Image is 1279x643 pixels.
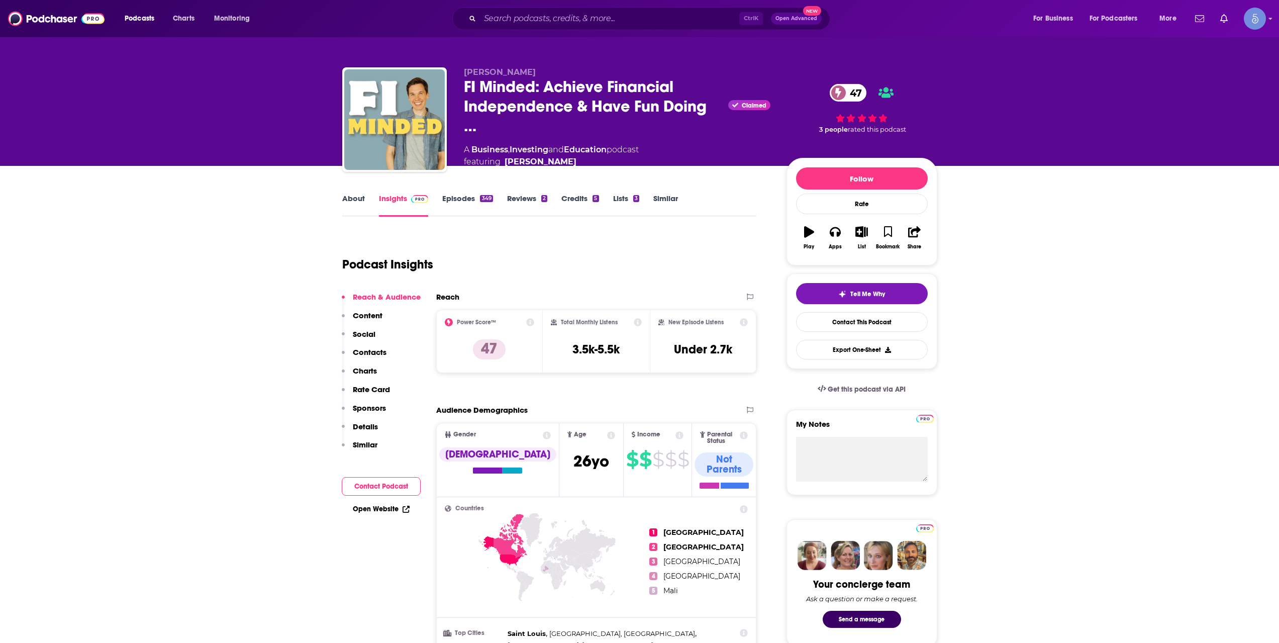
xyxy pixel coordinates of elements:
img: Podchaser - Follow, Share and Rate Podcasts [8,9,105,28]
img: User Profile [1244,8,1266,30]
input: Search podcasts, credits, & more... [480,11,739,27]
button: Apps [822,220,848,256]
span: Tell Me Why [850,290,885,298]
button: Charts [342,366,377,385]
a: 47 [830,84,867,102]
img: Jon Profile [897,541,926,570]
img: FI Minded: Achieve Financial Independence & Have Fun Doing It [344,69,445,170]
img: Podchaser Pro [916,415,934,423]
div: 3 [633,195,639,202]
p: Charts [353,366,377,376]
span: Income [637,431,660,438]
div: 2 [541,195,547,202]
span: $ [665,451,676,468]
span: [GEOGRAPHIC_DATA] [663,557,740,566]
button: Content [342,311,382,329]
span: Claimed [742,103,766,108]
h2: New Episode Listens [668,319,724,326]
a: Investing [510,145,548,154]
h2: Audience Demographics [436,405,528,415]
span: [PERSON_NAME] [464,67,536,77]
img: Jules Profile [864,541,893,570]
p: 47 [473,339,506,359]
p: Contacts [353,347,386,357]
span: [GEOGRAPHIC_DATA], [GEOGRAPHIC_DATA] [549,629,695,637]
span: 3 [649,558,657,566]
span: and [548,145,564,154]
span: 4 [649,572,657,580]
span: 26 yo [573,451,609,471]
div: List [858,244,866,250]
span: For Podcasters [1090,12,1138,26]
p: Similar [353,440,377,449]
a: About [342,194,365,217]
h1: Podcast Insights [342,257,433,272]
a: Open Website [353,505,410,513]
button: open menu [1026,11,1086,27]
img: Barbara Profile [831,541,860,570]
span: , [508,145,510,154]
div: Play [804,244,814,250]
span: $ [652,451,664,468]
span: 3 people [819,126,848,133]
span: More [1159,12,1176,26]
button: Follow [796,167,928,190]
span: 1 [649,528,657,536]
span: , [549,628,697,639]
div: [DEMOGRAPHIC_DATA] [439,447,556,462]
button: List [848,220,874,256]
a: Reviews2 [507,194,547,217]
span: New [803,6,821,16]
h2: Reach [436,292,459,302]
button: Sponsors [342,403,386,422]
a: Business [471,145,508,154]
button: Send a message [823,611,901,628]
span: For Business [1033,12,1073,26]
span: Logged in as Spiral5-G1 [1244,8,1266,30]
button: Open AdvancedNew [771,13,822,25]
h3: Top Cities [445,630,504,636]
button: Reach & Audience [342,292,421,311]
button: Play [796,220,822,256]
a: Pro website [916,523,934,532]
button: tell me why sparkleTell Me Why [796,283,928,304]
span: Saint Louis [508,629,546,637]
div: Your concierge team [813,578,910,591]
h2: Total Monthly Listens [561,319,618,326]
a: Education [564,145,607,154]
a: Contact This Podcast [796,312,928,332]
span: Age [574,431,586,438]
a: Episodes349 [442,194,493,217]
span: featuring [464,156,639,168]
a: Charts [166,11,201,27]
button: open menu [1152,11,1189,27]
button: open menu [207,11,263,27]
span: [GEOGRAPHIC_DATA] [663,542,744,552]
span: $ [677,451,689,468]
img: tell me why sparkle [838,290,846,298]
span: Gender [453,431,476,438]
span: Mali [663,586,678,595]
span: Open Advanced [775,16,817,21]
a: Justin Peters [505,156,576,168]
span: $ [626,451,638,468]
img: Sydney Profile [798,541,827,570]
span: 2 [649,543,657,551]
span: Get this podcast via API [828,385,906,394]
button: Show profile menu [1244,8,1266,30]
p: Social [353,329,375,339]
span: 47 [840,84,867,102]
span: Charts [173,12,194,26]
a: Get this podcast via API [810,377,914,402]
div: 47 3 peoplerated this podcast [786,67,937,150]
button: Export One-Sheet [796,340,928,359]
span: Monitoring [214,12,250,26]
button: Bookmark [875,220,901,256]
span: , [508,628,547,639]
p: Content [353,311,382,320]
a: InsightsPodchaser Pro [379,194,429,217]
a: Lists3 [613,194,639,217]
div: Bookmark [876,244,900,250]
img: Podchaser Pro [411,195,429,203]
